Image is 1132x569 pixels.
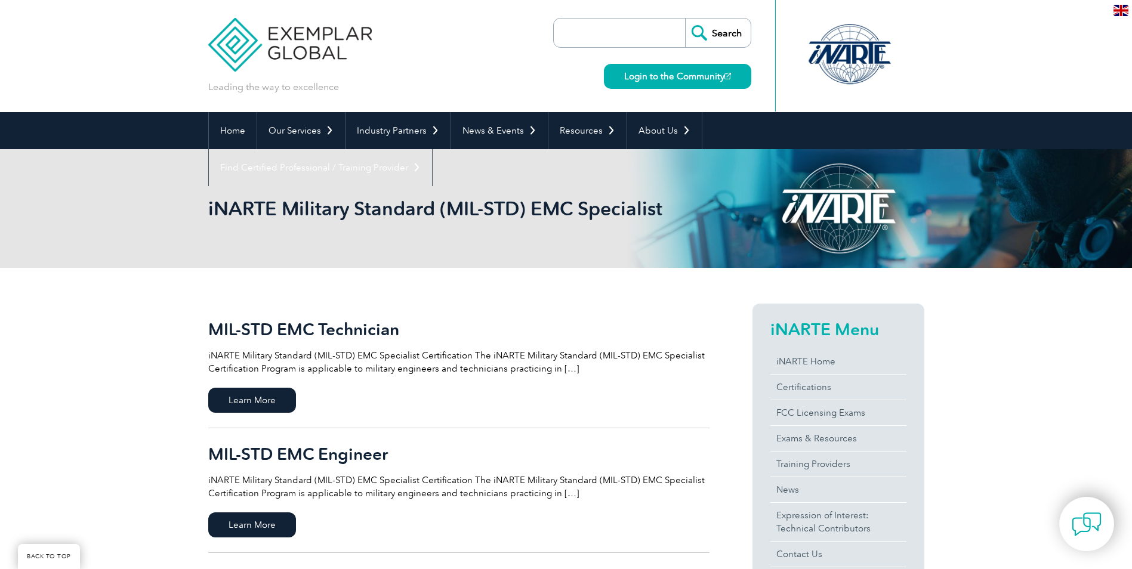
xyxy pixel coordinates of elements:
[770,503,906,541] a: Expression of Interest:Technical Contributors
[208,428,710,553] a: MIL-STD EMC Engineer iNARTE Military Standard (MIL-STD) EMC Specialist Certification The iNARTE M...
[604,64,751,89] a: Login to the Community
[770,452,906,477] a: Training Providers
[1114,5,1128,16] img: en
[257,112,345,149] a: Our Services
[346,112,451,149] a: Industry Partners
[208,320,710,339] h2: MIL-STD EMC Technician
[209,112,257,149] a: Home
[770,477,906,502] a: News
[451,112,548,149] a: News & Events
[208,512,296,537] span: Learn More
[208,444,710,463] h2: MIL-STD EMC Engineer
[208,197,667,220] h1: iNARTE Military Standard (MIL-STD) EMC Specialist
[770,400,906,425] a: FCC Licensing Exams
[685,18,751,47] input: Search
[627,112,702,149] a: About Us
[208,474,710,500] p: iNARTE Military Standard (MIL-STD) EMC Specialist Certification The iNARTE Military Standard (MIL...
[208,81,339,94] p: Leading the way to excellence
[18,544,80,569] a: BACK TO TOP
[209,149,432,186] a: Find Certified Professional / Training Provider
[770,375,906,400] a: Certifications
[548,112,627,149] a: Resources
[770,320,906,339] h2: iNARTE Menu
[770,426,906,451] a: Exams & Resources
[208,304,710,428] a: MIL-STD EMC Technician iNARTE Military Standard (MIL-STD) EMC Specialist Certification The iNARTE...
[770,349,906,374] a: iNARTE Home
[770,542,906,567] a: Contact Us
[208,349,710,375] p: iNARTE Military Standard (MIL-STD) EMC Specialist Certification The iNARTE Military Standard (MIL...
[1072,509,1102,539] img: contact-chat.png
[724,73,731,79] img: open_square.png
[208,388,296,413] span: Learn More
